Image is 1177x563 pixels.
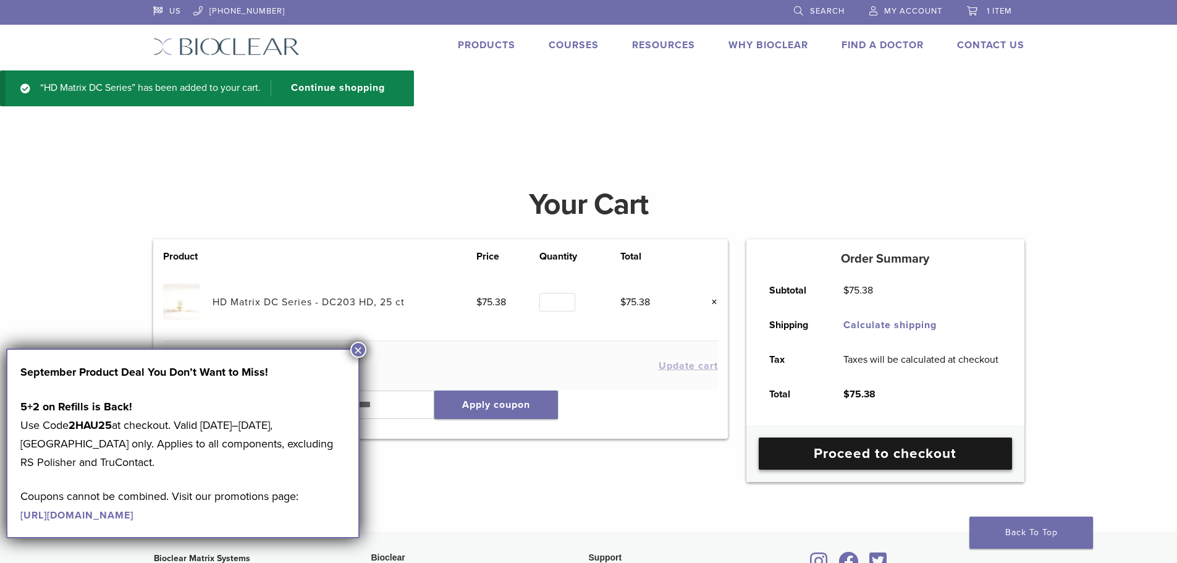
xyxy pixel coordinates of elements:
td: Taxes will be calculated at checkout [830,342,1013,377]
a: Continue shopping [271,80,394,96]
img: Bioclear [153,38,300,56]
a: Courses [549,39,599,51]
th: Subtotal [756,273,830,308]
th: Quantity [539,249,620,264]
span: $ [476,296,482,308]
th: Total [620,249,684,264]
a: Products [458,39,515,51]
p: Coupons cannot be combined. Visit our promotions page: [20,487,345,524]
a: Find A Doctor [842,39,924,51]
p: Use Code at checkout. Valid [DATE]–[DATE], [GEOGRAPHIC_DATA] only. Applies to all components, exc... [20,397,345,472]
strong: 5+2 on Refills is Back! [20,400,132,413]
strong: September Product Deal You Don’t Want to Miss! [20,365,268,379]
span: $ [620,296,626,308]
button: Update cart [659,361,718,371]
a: Contact Us [957,39,1024,51]
bdi: 75.38 [476,296,506,308]
button: Apply coupon [434,391,558,419]
h5: Order Summary [746,252,1024,266]
th: Total [756,377,830,412]
th: Price [476,249,540,264]
a: [URL][DOMAIN_NAME] [20,509,133,522]
bdi: 75.38 [843,388,875,400]
a: Remove this item [702,294,718,310]
a: Calculate shipping [843,319,937,331]
span: Bioclear [371,552,405,562]
th: Tax [756,342,830,377]
span: $ [843,284,849,297]
strong: 2HAU25 [69,418,112,432]
img: HD Matrix DC Series - DC203 HD, 25 ct [163,284,200,320]
span: Search [810,6,845,16]
span: Support [589,552,622,562]
span: $ [843,388,850,400]
bdi: 75.38 [620,296,650,308]
bdi: 75.38 [843,284,873,297]
a: Resources [632,39,695,51]
a: Back To Top [969,517,1093,549]
h1: Your Cart [144,190,1034,219]
a: Proceed to checkout [759,438,1012,470]
a: HD Matrix DC Series - DC203 HD, 25 ct [213,296,405,308]
a: Why Bioclear [728,39,808,51]
button: Close [350,342,366,358]
span: 1 item [987,6,1012,16]
span: My Account [884,6,942,16]
th: Shipping [756,308,830,342]
th: Product [163,249,213,264]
